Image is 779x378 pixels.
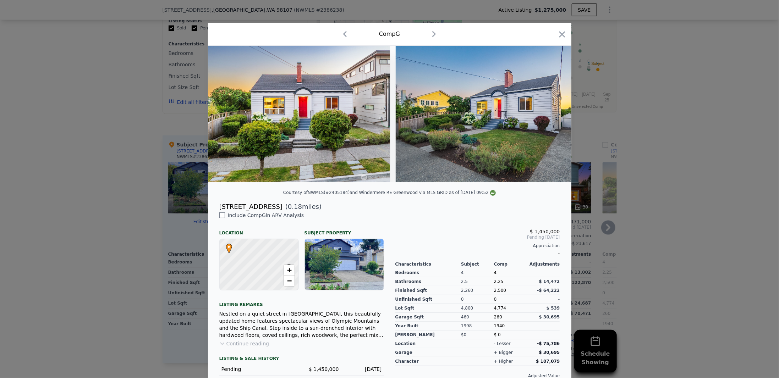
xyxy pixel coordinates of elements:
[494,297,497,302] span: 0
[494,341,511,346] div: - lesser
[219,340,269,347] button: Continue reading
[494,277,527,286] div: 2.25
[395,313,461,322] div: Garage Sqft
[395,249,560,259] div: -
[224,241,234,252] span: •
[395,348,461,357] div: garage
[527,268,560,277] div: -
[494,288,506,293] span: 2,500
[284,265,295,276] a: Zoom in
[461,295,494,304] div: 0
[225,212,307,218] span: Include Comp G in ARV Analysis
[287,266,291,274] span: +
[461,286,494,295] div: 2,260
[309,366,339,372] span: $ 1,450,000
[282,202,322,212] span: ( miles)
[284,264,289,268] div: G
[494,315,502,319] span: 260
[395,330,461,339] div: [PERSON_NAME]
[494,358,513,364] div: + higher
[395,286,461,295] div: Finished Sqft
[395,268,461,277] div: Bedrooms
[379,30,400,38] div: Comp G
[395,234,560,240] span: Pending [DATE]
[494,270,497,275] span: 4
[395,277,461,286] div: Bathrooms
[395,261,461,267] div: Characteristics
[395,339,461,348] div: location
[539,315,560,319] span: $ 30,695
[219,356,384,363] div: LISTING & SALE HISTORY
[305,224,384,236] div: Subject Property
[461,277,494,286] div: 2.5
[284,264,294,271] span: G
[461,268,494,277] div: 4
[395,295,461,304] div: Unfinished Sqft
[461,322,494,330] div: 1998
[527,330,560,339] div: -
[527,295,560,304] div: -
[530,229,560,234] span: $ 1,450,000
[395,243,560,249] div: Appreciation
[494,332,501,337] span: $ 0
[537,341,560,346] span: -$ 75,786
[284,276,295,286] a: Zoom out
[547,306,560,311] span: $ 539
[537,288,560,293] span: -$ 64,222
[287,276,291,285] span: −
[208,46,390,182] img: Property Img
[395,322,461,330] div: Year Built
[345,366,382,373] div: [DATE]
[461,261,494,267] div: Subject
[396,46,600,182] img: Property Img
[395,357,461,366] div: character
[461,313,494,322] div: 460
[461,330,494,339] div: $0
[527,261,560,267] div: Adjustments
[219,310,384,339] div: Nestled on a quiet street in [GEOGRAPHIC_DATA], this beautifully updated home features spectacula...
[539,350,560,355] span: $ 30,695
[527,322,560,330] div: -
[224,244,229,248] div: •
[219,296,384,307] div: Listing remarks
[539,279,560,284] span: $ 14,472
[490,190,496,196] img: NWMLS Logo
[288,203,302,210] span: 0.18
[395,304,461,313] div: Lot Sqft
[219,202,282,212] div: [STREET_ADDRESS]
[221,366,296,373] div: Pending
[494,322,527,330] div: 1940
[283,190,496,195] div: Courtesy of NWMLS (#2405184) and Windermere RE Greenwood via MLS GRID as of [DATE] 09:52
[219,224,299,236] div: Location
[536,359,560,364] span: $ 107,079
[494,261,527,267] div: Comp
[461,304,494,313] div: 4,800
[494,350,513,355] div: + bigger
[494,306,506,311] span: 4,774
